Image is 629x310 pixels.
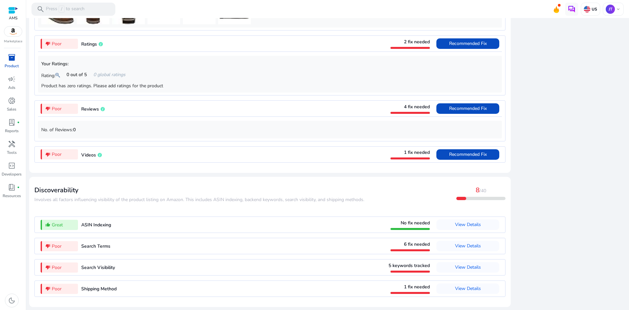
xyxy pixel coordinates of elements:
span: handyman [8,140,16,148]
p: Reports [5,128,19,134]
button: View Details [436,241,499,251]
h3: Discoverability [34,186,364,194]
span: No fix needed [401,220,430,226]
span: ​​Involves all factors influencing visibility of the product listing on Amazon. This includes ASI... [34,196,364,203]
span: Videos [81,152,96,158]
span: Poor [52,105,62,112]
mat-icon: thumb_down_alt [45,41,50,46]
span: ASIN Indexing [81,222,111,228]
span: donut_small [8,97,16,105]
span: 2 fix needed [404,39,430,45]
mat-icon: thumb_down_alt [45,286,50,291]
span: Poor [52,264,62,271]
p: No. of Reviews: [41,126,499,133]
div: Product has zero ratings. Please add ratings for the product [41,82,499,89]
p: Rating: [41,71,60,79]
button: View Details [436,283,499,294]
span: keyboard_arrow_down [616,7,621,12]
button: Recommended Fix [436,103,499,114]
span: search [37,5,45,13]
span: 0 global ratings [93,71,125,78]
p: US [590,7,597,12]
p: Product [5,63,19,69]
mat-icon: thumb_down_alt [45,106,50,111]
mat-icon: thumb_down_alt [45,265,50,270]
p: Ads [8,85,15,91]
p: Sales [7,106,16,112]
span: View Details [455,221,481,228]
span: Recommended Fix [449,105,487,112]
button: View Details [436,262,499,273]
span: campaign [8,75,16,83]
button: Recommended Fix [436,149,499,160]
span: code_blocks [8,162,16,170]
span: fiber_manual_record [17,121,20,124]
span: /40 [480,188,486,194]
span: 0 out of 5 [67,71,87,78]
p: JT [606,5,615,14]
span: Reviews [81,106,99,112]
img: us.svg [584,6,590,12]
span: Recommended Fix [449,151,487,157]
p: Press to search [46,6,85,13]
span: Poor [52,285,62,292]
img: amazon.svg [4,27,22,36]
span: Search Visibility [81,264,115,271]
span: 5 keywords tracked [389,262,430,269]
span: lab_profile [8,118,16,126]
span: / [59,6,65,13]
p: Tools [7,150,17,155]
span: Recommended Fix [449,40,487,47]
span: 6 fix needed [404,241,430,247]
b: 0 [73,127,76,133]
mat-icon: thumb_down_alt [45,243,50,249]
span: View Details [455,243,481,249]
span: dark_mode [8,297,16,304]
span: fiber_manual_record [17,186,20,189]
span: book_4 [8,183,16,191]
mat-icon: thumb_down_alt [45,152,50,157]
p: Marketplace [4,39,22,44]
span: View Details [455,264,481,270]
p: Developers [2,171,22,177]
span: View Details [455,285,481,292]
span: Great [52,221,63,228]
button: Recommended Fix [436,38,499,49]
mat-icon: thumb_up_alt [45,222,50,227]
span: Poor [52,40,62,47]
span: Shipping Method [81,286,117,292]
span: Poor [52,243,62,250]
h5: Your Ratings: [41,61,499,67]
span: 8 [476,186,480,195]
button: View Details [436,219,499,230]
span: 4 fix needed [404,104,430,110]
span: 1 fix needed [404,284,430,290]
span: 1 fix needed [404,149,430,155]
span: Poor [52,151,62,158]
p: Resources [3,193,21,199]
span: Ratings [81,41,97,47]
span: Search Terms [81,243,110,249]
p: AMS [8,15,18,21]
span: inventory_2 [8,53,16,61]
